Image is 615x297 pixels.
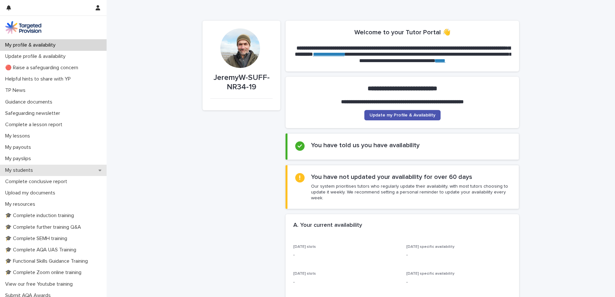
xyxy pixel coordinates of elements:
[210,73,273,92] p: JeremyW-SUFF-NR34-19
[3,247,81,253] p: 🎓 Complete AQA UAS Training
[3,224,86,230] p: 🎓 Complete further training Q&A
[370,113,435,117] span: Update my Profile & Availability
[3,76,76,82] p: Helpful hints to share with YP
[293,279,399,286] p: -
[293,272,316,276] span: [DATE] slots
[3,269,87,276] p: 🎓 Complete Zoom online training
[3,213,79,219] p: 🎓 Complete induction training
[3,133,35,139] p: My lessons
[3,236,72,242] p: 🎓 Complete SEMH training
[406,279,512,286] p: -
[311,173,472,181] h2: You have not updated your availability for over 60 days
[3,201,40,207] p: My resources
[3,122,68,128] p: Complete a lesson report
[3,87,31,93] p: TP News
[3,110,65,116] p: Safeguarding newsletter
[3,144,36,150] p: My payouts
[406,272,454,276] span: [DATE] specific availability
[293,222,362,229] h2: A. Your current availability
[3,190,60,196] p: Upload my documents
[3,99,57,105] p: Guidance documents
[293,245,316,249] span: [DATE] slots
[3,167,38,173] p: My students
[3,179,72,185] p: Complete conclusive report
[364,110,441,120] a: Update my Profile & Availability
[293,252,399,258] p: -
[3,156,36,162] p: My payslips
[3,281,78,287] p: View our free Youtube training
[3,258,93,264] p: 🎓 Functional Skills Guidance Training
[5,21,41,34] img: M5nRWzHhSzIhMunXDL62
[3,42,61,48] p: My profile & availability
[3,53,71,60] p: Update profile & availability
[311,141,420,149] h2: You have told us you have availability
[406,245,454,249] span: [DATE] specific availability
[406,252,512,258] p: -
[311,183,511,201] p: Our system prioritises tutors who regularly update their availability, with most tutors choosing ...
[3,65,83,71] p: 🔴 Raise a safeguarding concern
[354,28,451,36] h2: Welcome to your Tutor Portal 👋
